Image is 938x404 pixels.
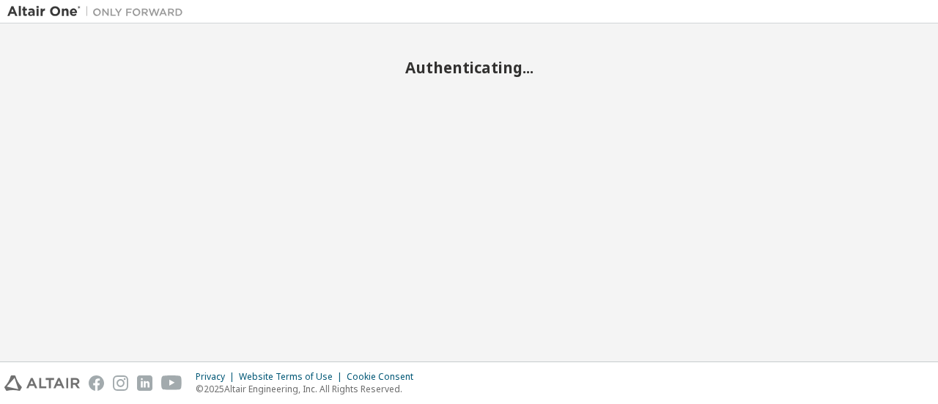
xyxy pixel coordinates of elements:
[196,371,239,383] div: Privacy
[196,383,422,395] p: © 2025 Altair Engineering, Inc. All Rights Reserved.
[137,375,152,391] img: linkedin.svg
[239,371,347,383] div: Website Terms of Use
[161,375,182,391] img: youtube.svg
[7,4,191,19] img: Altair One
[4,375,80,391] img: altair_logo.svg
[347,371,422,383] div: Cookie Consent
[113,375,128,391] img: instagram.svg
[7,58,931,77] h2: Authenticating...
[89,375,104,391] img: facebook.svg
